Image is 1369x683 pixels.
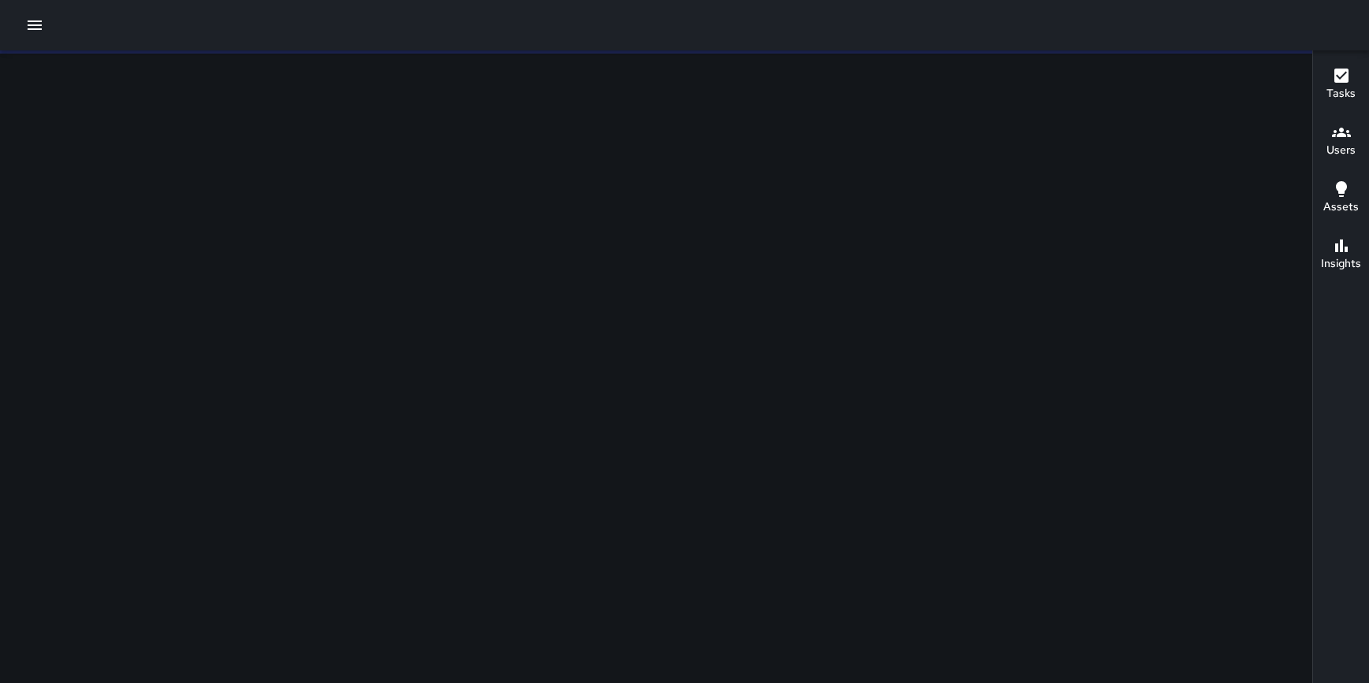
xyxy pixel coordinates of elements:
button: Tasks [1313,57,1369,113]
button: Assets [1313,170,1369,227]
h6: Insights [1321,255,1361,273]
h6: Tasks [1326,85,1356,102]
h6: Assets [1323,199,1359,216]
h6: Users [1326,142,1356,159]
button: Users [1313,113,1369,170]
button: Insights [1313,227,1369,284]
